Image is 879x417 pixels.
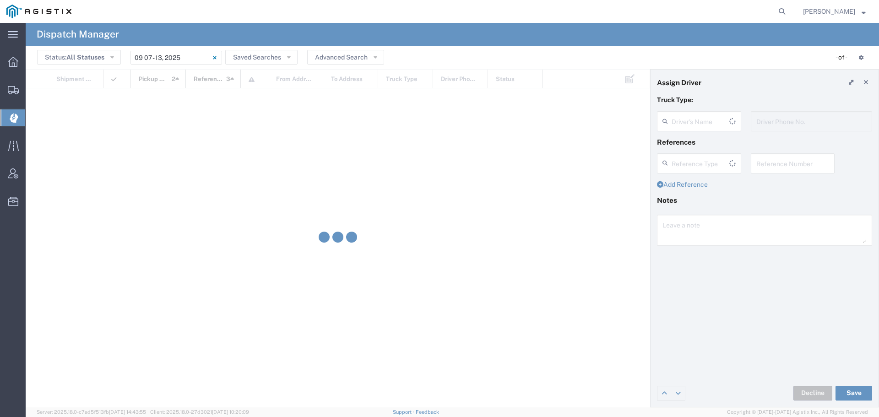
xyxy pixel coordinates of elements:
[393,409,416,415] a: Support
[150,409,249,415] span: Client: 2025.18.0-27d3021
[657,138,872,146] h4: References
[657,78,701,87] h4: Assign Driver
[836,386,872,401] button: Save
[37,50,121,65] button: Status:All Statuses
[6,5,71,18] img: logo
[66,54,104,61] span: All Statuses
[727,408,868,416] span: Copyright © [DATE]-[DATE] Agistix Inc., All Rights Reserved
[657,196,872,204] h4: Notes
[212,409,249,415] span: [DATE] 10:20:09
[109,409,146,415] span: [DATE] 14:43:55
[416,409,439,415] a: Feedback
[657,386,671,400] a: Edit previous row
[657,95,872,105] p: Truck Type:
[836,53,852,62] div: - of -
[671,386,685,400] a: Edit next row
[803,6,866,17] button: [PERSON_NAME]
[37,23,119,46] h4: Dispatch Manager
[225,50,298,65] button: Saved Searches
[803,6,855,16] span: Robert Casaus
[307,50,384,65] button: Advanced Search
[37,409,146,415] span: Server: 2025.18.0-c7ad5f513fb
[657,181,708,188] a: Add Reference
